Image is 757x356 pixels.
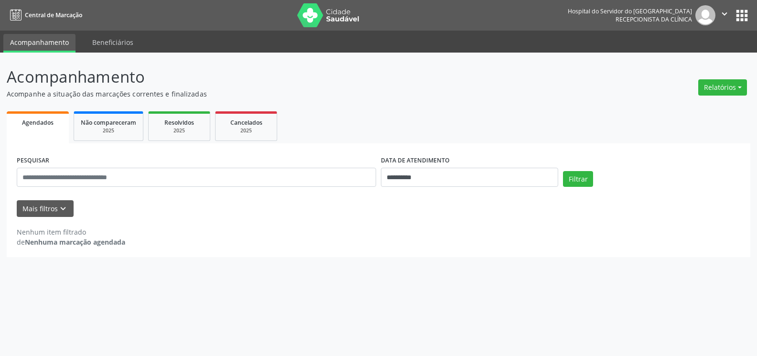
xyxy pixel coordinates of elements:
button:  [715,5,734,25]
button: Relatórios [698,79,747,96]
p: Acompanhamento [7,65,527,89]
div: Nenhum item filtrado [17,227,125,237]
a: Acompanhamento [3,34,76,53]
p: Acompanhe a situação das marcações correntes e finalizadas [7,89,527,99]
button: Mais filtroskeyboard_arrow_down [17,200,74,217]
span: Não compareceram [81,119,136,127]
div: 2025 [81,127,136,134]
a: Central de Marcação [7,7,82,23]
button: apps [734,7,750,24]
div: Hospital do Servidor do [GEOGRAPHIC_DATA] [568,7,692,15]
span: Resolvidos [164,119,194,127]
i:  [719,9,730,19]
span: Recepcionista da clínica [616,15,692,23]
div: de [17,237,125,247]
div: 2025 [222,127,270,134]
i: keyboard_arrow_down [58,204,68,214]
div: 2025 [155,127,203,134]
span: Cancelados [230,119,262,127]
label: DATA DE ATENDIMENTO [381,153,450,168]
span: Agendados [22,119,54,127]
label: PESQUISAR [17,153,49,168]
img: img [695,5,715,25]
strong: Nenhuma marcação agendada [25,237,125,247]
a: Beneficiários [86,34,140,51]
span: Central de Marcação [25,11,82,19]
button: Filtrar [563,171,593,187]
